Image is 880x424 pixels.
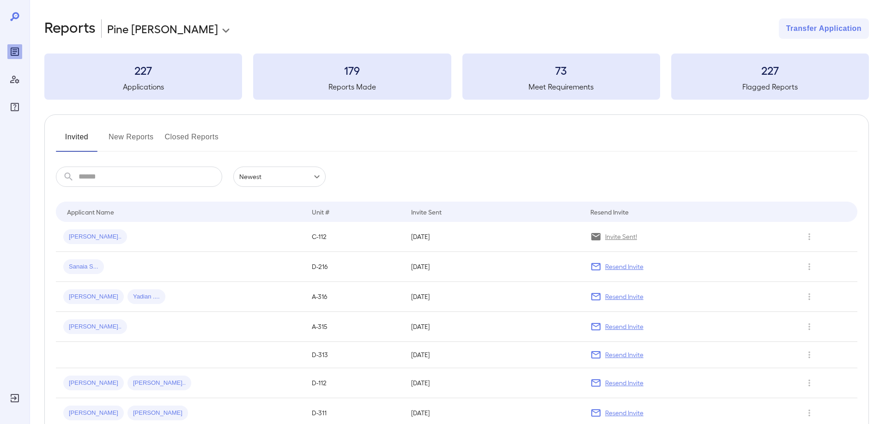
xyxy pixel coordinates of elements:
h5: Meet Requirements [462,81,660,92]
button: Invited [56,130,97,152]
td: D-216 [304,252,404,282]
h3: 227 [671,63,869,78]
button: Closed Reports [165,130,219,152]
button: Transfer Application [779,18,869,39]
p: Resend Invite [605,322,643,331]
td: D-112 [304,368,404,398]
span: [PERSON_NAME] [63,379,124,388]
span: [PERSON_NAME].. [63,322,127,331]
td: D-313 [304,342,404,368]
div: Unit # [312,206,329,217]
button: Row Actions [802,259,817,274]
button: Row Actions [802,347,817,362]
span: [PERSON_NAME] [63,409,124,418]
span: [PERSON_NAME].. [63,233,127,241]
h5: Reports Made [253,81,451,92]
td: [DATE] [404,252,583,282]
span: [PERSON_NAME] [63,293,124,301]
button: New Reports [109,130,154,152]
td: [DATE] [404,368,583,398]
p: Resend Invite [605,350,643,359]
h3: 73 [462,63,660,78]
td: C-112 [304,222,404,252]
p: Invite Sent! [605,232,637,241]
button: Row Actions [802,289,817,304]
div: Newest [233,167,326,187]
p: Resend Invite [605,292,643,301]
span: [PERSON_NAME].. [127,379,191,388]
h3: 179 [253,63,451,78]
td: [DATE] [404,282,583,312]
span: [PERSON_NAME] [127,409,188,418]
summary: 227Applications179Reports Made73Meet Requirements227Flagged Reports [44,54,869,100]
p: Resend Invite [605,408,643,418]
div: Reports [7,44,22,59]
div: Resend Invite [590,206,629,217]
div: Log Out [7,391,22,406]
button: Row Actions [802,376,817,390]
td: [DATE] [404,312,583,342]
h5: Flagged Reports [671,81,869,92]
p: Pine [PERSON_NAME] [107,21,218,36]
td: A-316 [304,282,404,312]
h5: Applications [44,81,242,92]
button: Row Actions [802,229,817,244]
span: Yadian .... [127,293,165,301]
div: FAQ [7,100,22,114]
button: Row Actions [802,319,817,334]
td: [DATE] [404,342,583,368]
td: A-315 [304,312,404,342]
p: Resend Invite [605,262,643,271]
h3: 227 [44,63,242,78]
button: Row Actions [802,406,817,420]
div: Invite Sent [411,206,442,217]
td: [DATE] [404,222,583,252]
div: Applicant Name [67,206,114,217]
p: Resend Invite [605,378,643,388]
span: Sanaia S... [63,263,104,271]
h2: Reports [44,18,96,39]
div: Manage Users [7,72,22,87]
